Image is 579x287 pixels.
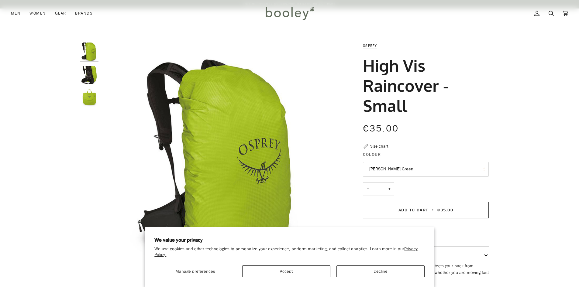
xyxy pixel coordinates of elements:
[11,10,20,16] span: Men
[75,10,93,16] span: Brands
[398,207,429,213] span: Add to Cart
[242,265,330,277] button: Accept
[154,237,425,244] h2: We value your privacy
[363,182,394,196] input: Quantity
[384,182,394,196] button: +
[363,151,381,158] span: Colour
[29,10,46,16] span: Women
[80,89,98,107] img: Osprey High Vis Raincover Small Limon Green - Booley Galway
[154,246,425,258] p: We use cookies and other technologies to personalize your experience, perform marketing, and coll...
[430,207,436,213] span: •
[154,246,418,258] a: Privacy Policy.
[363,55,484,115] h1: High Vis Raincover - Small
[370,143,388,149] div: Size chart
[363,162,489,177] button: [PERSON_NAME] Green
[363,202,489,218] button: Add to Cart • €35.00
[363,182,373,196] button: −
[363,43,377,48] a: Osprey
[55,10,66,16] span: Gear
[80,66,98,84] img: Osprey High Vis Raincover Small Limon Green - Booley Galway
[263,5,316,22] img: Booley
[102,43,342,283] img: Osprey High Vis Raincover Small Limon Green - Booley Galway
[80,43,98,61] img: Osprey High Vis Raincover Small Limon Green - Booley Galway
[437,207,453,213] span: €35.00
[336,265,425,277] button: Decline
[154,265,236,277] button: Manage preferences
[363,122,399,135] span: €35.00
[175,268,215,274] span: Manage preferences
